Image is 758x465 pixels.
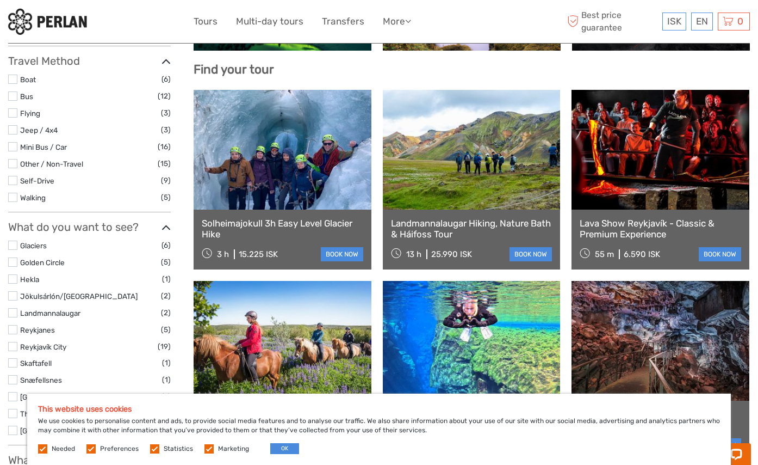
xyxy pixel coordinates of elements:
[202,218,363,240] a: Solheimajokull 3h Easy Level Glacier Hike
[8,8,87,35] img: 288-6a22670a-0f57-43d8-a107-52fbc9b92f2c_logo_small.jpg
[20,258,65,267] a: Golden Circle
[595,249,614,259] span: 55 m
[161,239,171,252] span: (6)
[20,75,36,84] a: Boat
[162,273,171,285] span: (1)
[431,249,472,259] div: 25.990 ISK
[20,193,46,202] a: Walking
[699,247,741,261] a: book now
[161,174,171,187] span: (9)
[15,19,123,28] p: Chat now
[194,14,218,29] a: Tours
[20,326,55,334] a: Reykjanes
[162,357,171,369] span: (1)
[736,16,745,27] span: 0
[217,249,229,259] span: 3 h
[158,157,171,170] span: (15)
[20,409,69,418] a: Thermal Baths
[8,54,171,68] h3: Travel Method
[667,16,681,27] span: ISK
[125,17,138,30] button: Open LiveChat chat widget
[20,426,94,435] a: [GEOGRAPHIC_DATA]
[161,323,171,336] span: (5)
[161,107,171,119] span: (3)
[20,309,80,317] a: Landmannalaugar
[20,292,138,301] a: Jökulsárlón/[GEOGRAPHIC_DATA]
[158,340,171,353] span: (19)
[322,14,364,29] a: Transfers
[20,241,47,250] a: Glaciers
[161,390,171,403] span: (4)
[20,342,66,351] a: Reykjavík City
[20,160,83,168] a: Other / Non-Travel
[20,176,54,185] a: Self-Drive
[158,140,171,153] span: (16)
[20,143,67,151] a: Mini Bus / Car
[161,256,171,268] span: (5)
[383,14,411,29] a: More
[270,443,299,454] button: OK
[391,218,552,240] a: Landmannalaugar Hiking, Nature Bath & Háifoss Tour
[20,393,94,401] a: [GEOGRAPHIC_DATA]
[236,14,303,29] a: Multi-day tours
[158,90,171,102] span: (12)
[321,247,363,261] a: book now
[691,13,713,30] div: EN
[38,405,720,414] h5: This website uses cookies
[20,359,52,368] a: Skaftafell
[624,249,660,259] div: 6.590 ISK
[161,73,171,85] span: (6)
[194,62,274,77] b: Find your tour
[20,275,39,284] a: Hekla
[100,444,139,454] label: Preferences
[20,126,58,134] a: Jeep / 4x4
[161,290,171,302] span: (2)
[580,218,741,240] a: Lava Show Reykjavík - Classic & Premium Experience
[161,307,171,319] span: (2)
[8,221,171,234] h3: What do you want to see?
[52,444,75,454] label: Needed
[164,444,193,454] label: Statistics
[20,92,33,101] a: Bus
[27,394,731,465] div: We use cookies to personalise content and ads, to provide social media features and to analyse ou...
[564,9,660,33] span: Best price guarantee
[161,124,171,136] span: (3)
[510,247,552,261] a: book now
[162,374,171,386] span: (1)
[20,376,62,384] a: Snæfellsnes
[161,191,171,204] span: (5)
[20,109,40,118] a: Flying
[239,249,278,259] div: 15.225 ISK
[406,249,421,259] span: 13 h
[218,444,249,454] label: Marketing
